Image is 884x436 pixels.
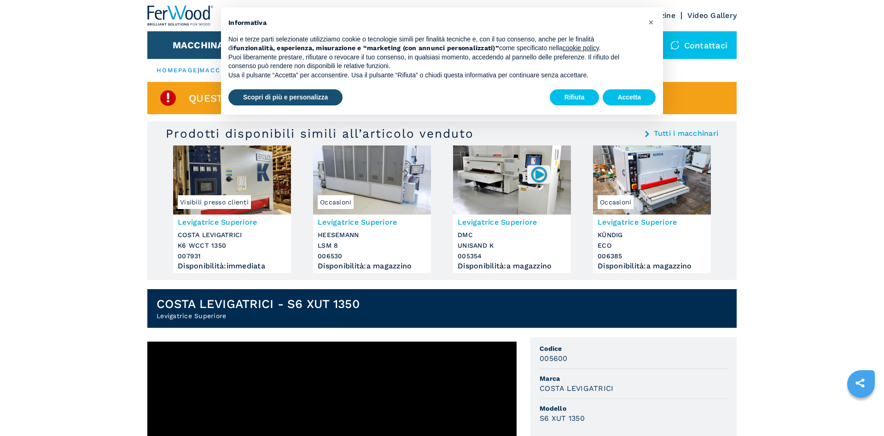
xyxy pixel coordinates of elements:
[157,67,198,74] a: HOMEPAGE
[166,126,474,141] h3: Prodotti disponibili simili all’articolo venduto
[178,264,286,268] div: Disponibilità : immediata
[233,44,499,52] strong: funzionalità, esperienza, misurazione e “marketing (con annunci personalizzati)”
[228,89,343,106] button: Scopri di più e personalizza
[198,67,199,74] span: |
[318,264,426,268] div: Disponibilità : a magazzino
[540,374,727,383] span: Marca
[540,413,585,424] h3: S6 XUT 1350
[313,145,431,215] img: Levigatrice Superiore HEESEMANN LSM 8
[687,11,737,20] a: Video Gallery
[670,41,680,50] img: Contattaci
[147,6,214,26] img: Ferwood
[173,40,234,51] button: Macchinari
[178,217,286,227] h3: Levigatrice Superiore
[199,67,248,74] a: macchinari
[563,44,599,52] a: cookie policy
[159,89,177,107] img: SoldProduct
[593,145,711,215] img: Levigatrice Superiore KÜNDIG ECO
[313,145,431,273] a: Levigatrice Superiore HEESEMANN LSM 8OccasioniLevigatrice SuperioreHEESEMANNLSM 8006530Disponibil...
[530,165,548,183] img: 005354
[453,145,571,215] img: Levigatrice Superiore DMC UNISAND K
[173,145,291,273] a: Levigatrice Superiore COSTA LEVIGATRICI K6 WCCT 1350Visibili presso clientiLevigatrice SuperioreC...
[540,344,727,353] span: Codice
[458,217,566,227] h3: Levigatrice Superiore
[661,31,737,59] div: Contattaci
[644,15,658,29] button: Chiudi questa informativa
[157,311,360,320] h2: Levigatrice Superiore
[458,230,566,262] h3: DMC UNISAND K 005354
[453,145,571,273] a: Levigatrice Superiore DMC UNISAND K005354Levigatrice SuperioreDMCUNISAND K005354Disponibilità:a m...
[318,230,426,262] h3: HEESEMANN LSM 8 006530
[173,145,291,215] img: Levigatrice Superiore COSTA LEVIGATRICI K6 WCCT 1350
[550,89,599,106] button: Rifiuta
[540,404,727,413] span: Modello
[228,18,641,28] h2: Informativa
[540,353,568,364] h3: 005600
[458,264,566,268] div: Disponibilità : a magazzino
[228,53,641,71] p: Puoi liberamente prestare, rifiutare o revocare il tuo consenso, in qualsiasi momento, accedendo ...
[593,145,711,273] a: Levigatrice Superiore KÜNDIG ECOOccasioniLevigatrice SuperioreKÜNDIGECO006385Disponibilità:a maga...
[849,372,872,395] a: sharethis
[228,71,641,80] p: Usa il pulsante “Accetta” per acconsentire. Usa il pulsante “Rifiuta” o chiudi questa informativa...
[228,35,641,53] p: Noi e terze parti selezionate utilizziamo cookie o tecnologie simili per finalità tecniche e, con...
[603,89,656,106] button: Accetta
[845,395,877,429] iframe: Chat
[654,130,719,137] a: Tutti i macchinari
[178,195,251,209] span: Visibili presso clienti
[318,195,354,209] span: Occasioni
[598,217,706,227] h3: Levigatrice Superiore
[598,264,706,268] div: Disponibilità : a magazzino
[598,195,634,209] span: Occasioni
[178,230,286,262] h3: COSTA LEVIGATRICI K6 WCCT 1350 007931
[189,93,368,104] span: Questo articolo è già venduto
[598,230,706,262] h3: KÜNDIG ECO 006385
[648,17,654,28] span: ×
[318,217,426,227] h3: Levigatrice Superiore
[157,296,360,311] h1: COSTA LEVIGATRICI - S6 XUT 1350
[540,383,613,394] h3: COSTA LEVIGATRICI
